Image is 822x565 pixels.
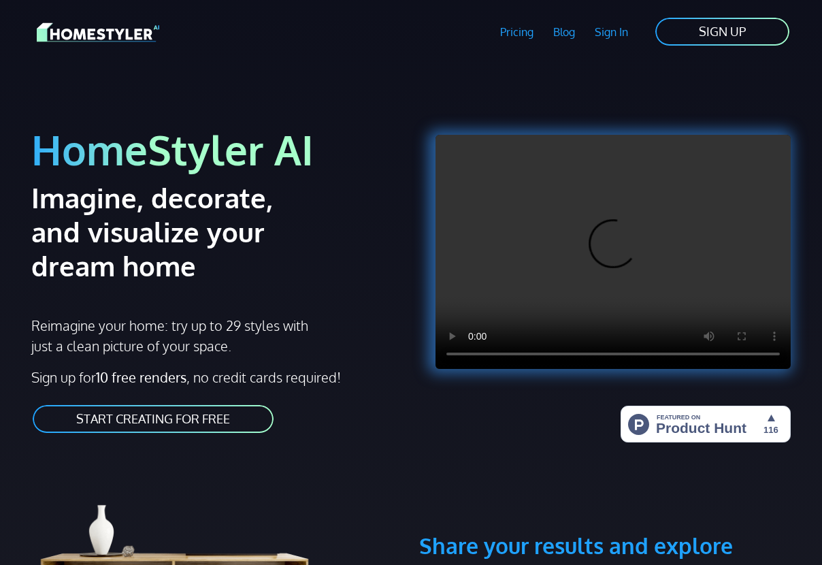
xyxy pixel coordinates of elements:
p: Sign up for , no credit cards required! [31,367,403,387]
p: Reimagine your home: try up to 29 styles with just a clean picture of your space. [31,315,310,356]
a: Pricing [491,16,544,48]
h2: Imagine, decorate, and visualize your dream home [31,180,329,282]
a: START CREATING FOR FREE [31,404,275,434]
a: Blog [543,16,585,48]
strong: 10 free renders [96,368,186,386]
a: Sign In [585,16,638,48]
img: HomeStyler AI logo [37,20,159,44]
img: HomeStyler AI - Interior Design Made Easy: One Click to Your Dream Home | Product Hunt [621,406,791,442]
a: SIGN UP [654,16,791,47]
h1: HomeStyler AI [31,124,403,175]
